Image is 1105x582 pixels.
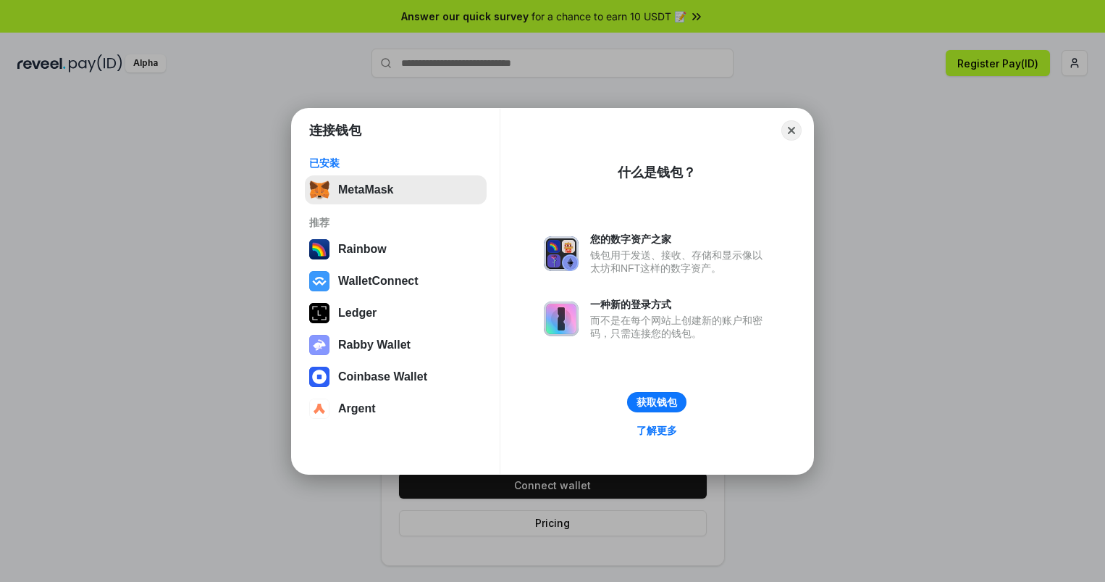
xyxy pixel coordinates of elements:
div: 获取钱包 [636,396,677,409]
div: 已安装 [309,157,482,170]
div: WalletConnect [338,275,419,288]
div: Argent [338,402,376,415]
img: svg+xml,%3Csvg%20xmlns%3D%22http%3A%2F%2Fwww.w3.org%2F2000%2Fsvg%22%20width%3D%2228%22%20height%3... [309,303,329,323]
div: 而不是在每个网站上创建新的账户和密码，只需连接您的钱包。 [590,314,770,340]
img: svg+xml,%3Csvg%20xmlns%3D%22http%3A%2F%2Fwww.w3.org%2F2000%2Fsvg%22%20fill%3D%22none%22%20viewBox... [309,335,329,355]
img: svg+xml,%3Csvg%20width%3D%2228%22%20height%3D%2228%22%20viewBox%3D%220%200%2028%2028%22%20fill%3D... [309,367,329,387]
button: Rabby Wallet [305,331,487,359]
a: 了解更多 [628,421,686,440]
button: 获取钱包 [627,392,686,412]
img: svg+xml,%3Csvg%20width%3D%22120%22%20height%3D%22120%22%20viewBox%3D%220%200%20120%20120%22%20fil... [309,239,329,259]
button: Argent [305,394,487,423]
img: svg+xml,%3Csvg%20fill%3D%22none%22%20height%3D%2233%22%20viewBox%3D%220%200%2035%2033%22%20width%... [309,180,329,200]
button: Coinbase Wallet [305,362,487,391]
div: 您的数字资产之家 [590,233,770,246]
div: Rainbow [338,243,387,256]
button: Rainbow [305,235,487,264]
img: svg+xml,%3Csvg%20width%3D%2228%22%20height%3D%2228%22%20viewBox%3D%220%200%2028%2028%22%20fill%3D... [309,271,329,291]
button: Ledger [305,299,487,328]
div: 钱包用于发送、接收、存储和显示像以太坊和NFT这样的数字资产。 [590,249,770,275]
img: svg+xml,%3Csvg%20xmlns%3D%22http%3A%2F%2Fwww.w3.org%2F2000%2Fsvg%22%20fill%3D%22none%22%20viewBox... [544,302,579,336]
div: 什么是钱包？ [618,164,696,181]
div: 推荐 [309,216,482,229]
button: MetaMask [305,175,487,204]
button: WalletConnect [305,267,487,296]
div: Ledger [338,307,377,320]
div: 了解更多 [636,424,677,437]
img: svg+xml,%3Csvg%20xmlns%3D%22http%3A%2F%2Fwww.w3.org%2F2000%2Fsvg%22%20fill%3D%22none%22%20viewBox... [544,236,579,271]
div: Coinbase Wallet [338,370,427,383]
button: Close [781,120,802,141]
h1: 连接钱包 [309,122,361,139]
div: Rabby Wallet [338,338,411,352]
div: MetaMask [338,183,393,196]
img: svg+xml,%3Csvg%20width%3D%2228%22%20height%3D%2228%22%20viewBox%3D%220%200%2028%2028%22%20fill%3D... [309,399,329,419]
div: 一种新的登录方式 [590,298,770,311]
